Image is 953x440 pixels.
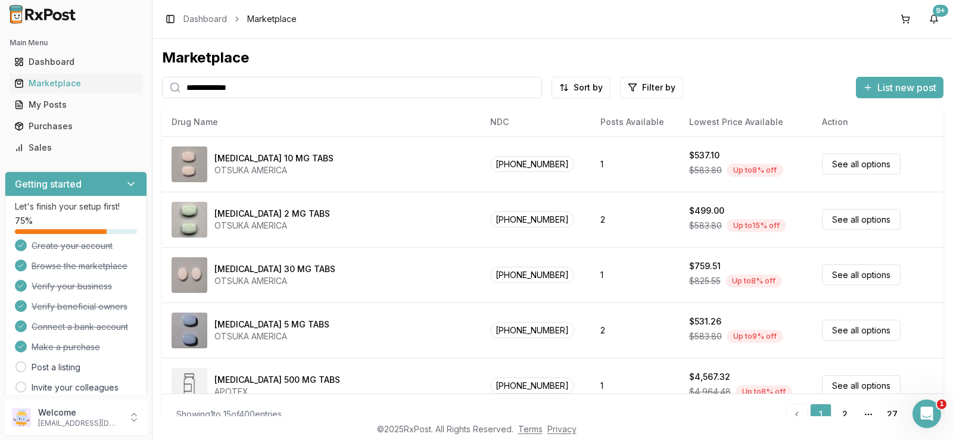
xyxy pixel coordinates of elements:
span: Verify beneficial owners [32,301,127,313]
th: Drug Name [162,108,481,136]
button: Dashboard [5,52,147,71]
span: $583.80 [689,220,722,232]
div: $537.10 [689,149,720,161]
div: APOTEX [214,386,340,398]
h3: Getting started [15,177,82,191]
span: $583.80 [689,164,722,176]
button: 9+ [924,10,943,29]
div: $531.26 [689,316,721,327]
img: Abilify 30 MG TABS [172,257,207,293]
a: My Posts [10,94,142,116]
a: See all options [822,209,901,230]
div: OTSUKA AMERICA [214,330,329,342]
th: NDC [481,108,591,136]
a: 2 [834,404,855,425]
div: OTSUKA AMERICA [214,164,334,176]
button: Sales [5,138,147,157]
span: Create your account [32,240,113,252]
div: 9+ [933,5,948,17]
div: $759.51 [689,260,721,272]
div: My Posts [14,99,138,111]
nav: breadcrumb [183,13,297,25]
div: Up to 8 % off [725,274,782,288]
img: RxPost Logo [5,5,81,24]
div: [MEDICAL_DATA] 30 MG TABS [214,263,335,275]
p: Let's finish your setup first! [15,201,137,213]
td: 2 [591,302,680,358]
span: Connect a bank account [32,321,128,333]
a: Go to next page [905,404,929,425]
a: See all options [822,320,901,341]
div: Up to 8 % off [736,385,792,398]
span: Verify your business [32,280,112,292]
span: [PHONE_NUMBER] [490,156,574,172]
span: $825.55 [689,275,721,287]
nav: pagination [786,404,929,425]
a: Dashboard [10,51,142,73]
a: Sales [10,137,142,158]
a: List new post [856,83,943,95]
a: 1 [810,404,831,425]
span: $4,964.48 [689,386,731,398]
span: [PHONE_NUMBER] [490,267,574,283]
span: [PHONE_NUMBER] [490,377,574,394]
span: Marketplace [247,13,297,25]
a: Purchases [10,116,142,137]
td: 1 [591,136,680,192]
img: Abilify 2 MG TABS [172,202,207,238]
button: My Posts [5,95,147,114]
span: $583.80 [689,330,722,342]
a: Dashboard [183,13,227,25]
th: Posts Available [591,108,680,136]
a: Marketplace [10,73,142,94]
span: List new post [877,80,936,95]
button: Marketplace [5,74,147,93]
img: Abilify 5 MG TABS [172,313,207,348]
div: OTSUKA AMERICA [214,220,330,232]
a: Invite your colleagues [32,382,119,394]
div: Marketplace [14,77,138,89]
div: Up to 8 % off [727,164,783,177]
td: 1 [591,247,680,302]
img: User avatar [12,408,31,427]
div: [MEDICAL_DATA] 10 MG TABS [214,152,334,164]
button: Filter by [620,77,683,98]
p: [EMAIL_ADDRESS][DOMAIN_NAME] [38,419,121,428]
div: $499.00 [689,205,724,217]
div: [MEDICAL_DATA] 2 MG TABS [214,208,330,220]
a: Privacy [547,424,577,434]
button: Sort by [552,77,611,98]
span: [PHONE_NUMBER] [490,322,574,338]
span: 1 [937,400,946,409]
span: 75 % [15,215,33,227]
div: Up to 15 % off [727,219,786,232]
div: Purchases [14,120,138,132]
a: See all options [822,264,901,285]
span: Sort by [574,82,603,93]
button: Purchases [5,117,147,136]
td: 2 [591,192,680,247]
a: Terms [518,424,543,434]
a: See all options [822,154,901,174]
th: Lowest Price Available [680,108,812,136]
span: Browse the marketplace [32,260,127,272]
button: List new post [856,77,943,98]
div: Sales [14,142,138,154]
p: Welcome [38,407,121,419]
img: Abiraterone Acetate 500 MG TABS [172,368,207,404]
div: OTSUKA AMERICA [214,275,335,287]
div: [MEDICAL_DATA] 500 MG TABS [214,374,340,386]
h2: Main Menu [10,38,142,48]
a: See all options [822,375,901,396]
div: [MEDICAL_DATA] 5 MG TABS [214,319,329,330]
iframe: Intercom live chat [912,400,941,428]
span: Make a purchase [32,341,100,353]
div: Dashboard [14,56,138,68]
div: Showing 1 to 15 of 400 entries [176,408,282,420]
div: $4,567.32 [689,371,730,383]
td: 1 [591,358,680,413]
span: [PHONE_NUMBER] [490,211,574,227]
img: Abilify 10 MG TABS [172,146,207,182]
a: 27 [882,404,903,425]
a: Post a listing [32,361,80,373]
